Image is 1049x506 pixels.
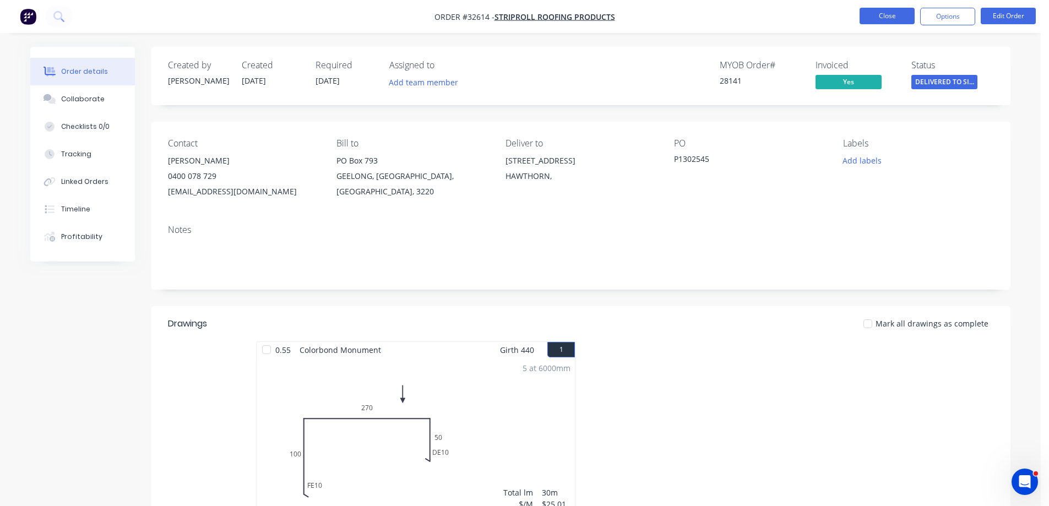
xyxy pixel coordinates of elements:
[242,75,266,86] span: [DATE]
[383,75,464,90] button: Add team member
[506,168,656,184] div: HAWTHORN,
[168,168,319,184] div: 0400 078 729
[61,149,91,159] div: Tracking
[61,232,102,242] div: Profitability
[30,113,135,140] button: Checklists 0/0
[860,8,915,24] button: Close
[542,487,570,498] div: 30m
[61,67,108,77] div: Order details
[336,168,487,199] div: GEELONG, [GEOGRAPHIC_DATA], [GEOGRAPHIC_DATA], 3220
[61,94,105,104] div: Collaborate
[30,85,135,113] button: Collaborate
[920,8,975,25] button: Options
[30,223,135,251] button: Profitability
[494,12,615,22] a: STRIPROLL ROOFING PRODUCTS
[61,204,90,214] div: Timeline
[389,75,464,90] button: Add team member
[816,60,898,70] div: Invoiced
[836,153,887,168] button: Add labels
[168,60,229,70] div: Created by
[911,75,977,91] button: DELIVERED TO SI...
[500,342,534,358] span: Girth 440
[674,153,812,168] div: P1302545
[168,75,229,86] div: [PERSON_NAME]
[30,58,135,85] button: Order details
[523,362,570,374] div: 5 at 6000mm
[336,153,487,168] div: PO Box 793
[911,60,994,70] div: Status
[168,138,319,149] div: Contact
[242,60,302,70] div: Created
[168,153,319,199] div: [PERSON_NAME]0400 078 729[EMAIL_ADDRESS][DOMAIN_NAME]
[20,8,36,25] img: Factory
[674,138,825,149] div: PO
[168,153,319,168] div: [PERSON_NAME]
[316,75,340,86] span: [DATE]
[911,75,977,89] span: DELIVERED TO SI...
[61,177,108,187] div: Linked Orders
[816,75,882,89] span: Yes
[1012,469,1038,495] iframe: Intercom live chat
[981,8,1036,24] button: Edit Order
[503,487,533,498] div: Total lm
[506,138,656,149] div: Deliver to
[434,12,494,22] span: Order #32614 -
[506,153,656,168] div: [STREET_ADDRESS]
[876,318,988,329] span: Mark all drawings as complete
[389,60,499,70] div: Assigned to
[168,184,319,199] div: [EMAIL_ADDRESS][DOMAIN_NAME]
[30,195,135,223] button: Timeline
[506,153,656,188] div: [STREET_ADDRESS]HAWTHORN,
[168,317,207,330] div: Drawings
[547,342,575,357] button: 1
[30,168,135,195] button: Linked Orders
[295,342,385,358] span: Colorbond Monument
[61,122,110,132] div: Checklists 0/0
[316,60,376,70] div: Required
[720,75,802,86] div: 28141
[168,225,994,235] div: Notes
[30,140,135,168] button: Tracking
[720,60,802,70] div: MYOB Order #
[843,138,994,149] div: Labels
[336,138,487,149] div: Bill to
[336,153,487,199] div: PO Box 793GEELONG, [GEOGRAPHIC_DATA], [GEOGRAPHIC_DATA], 3220
[271,342,295,358] span: 0.55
